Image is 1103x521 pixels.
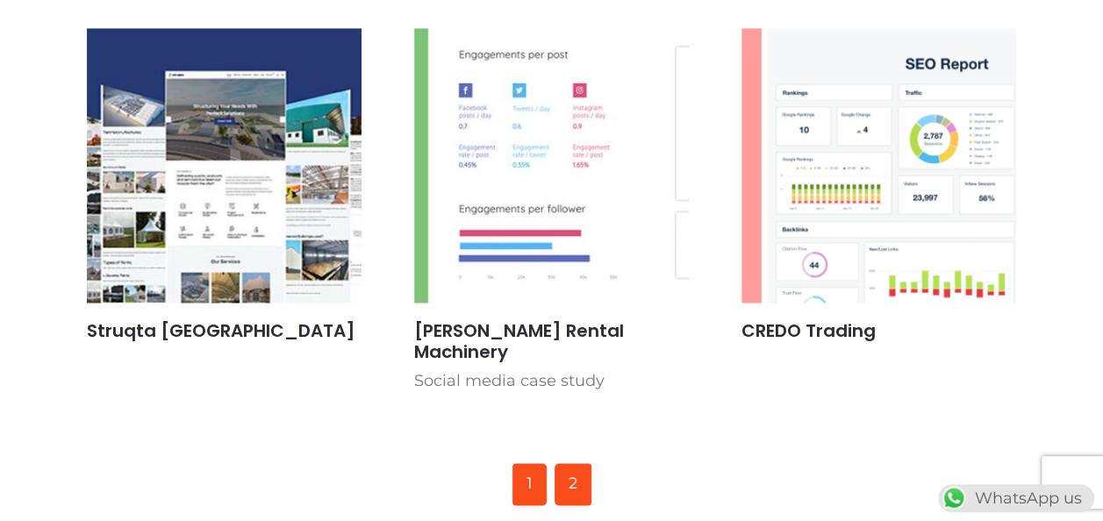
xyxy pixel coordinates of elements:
a: 2 [555,463,591,505]
span: 1 [512,463,547,505]
img: WhatsApp [940,484,968,512]
a: [PERSON_NAME] Rental Machinery [414,318,624,364]
div: WhatsApp us [938,484,1094,512]
a: Struqta [GEOGRAPHIC_DATA] [87,318,355,343]
a: CREDO Trading [741,318,876,343]
a: WhatsAppWhatsApp us [938,489,1094,508]
p: Social media case study [414,368,689,393]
